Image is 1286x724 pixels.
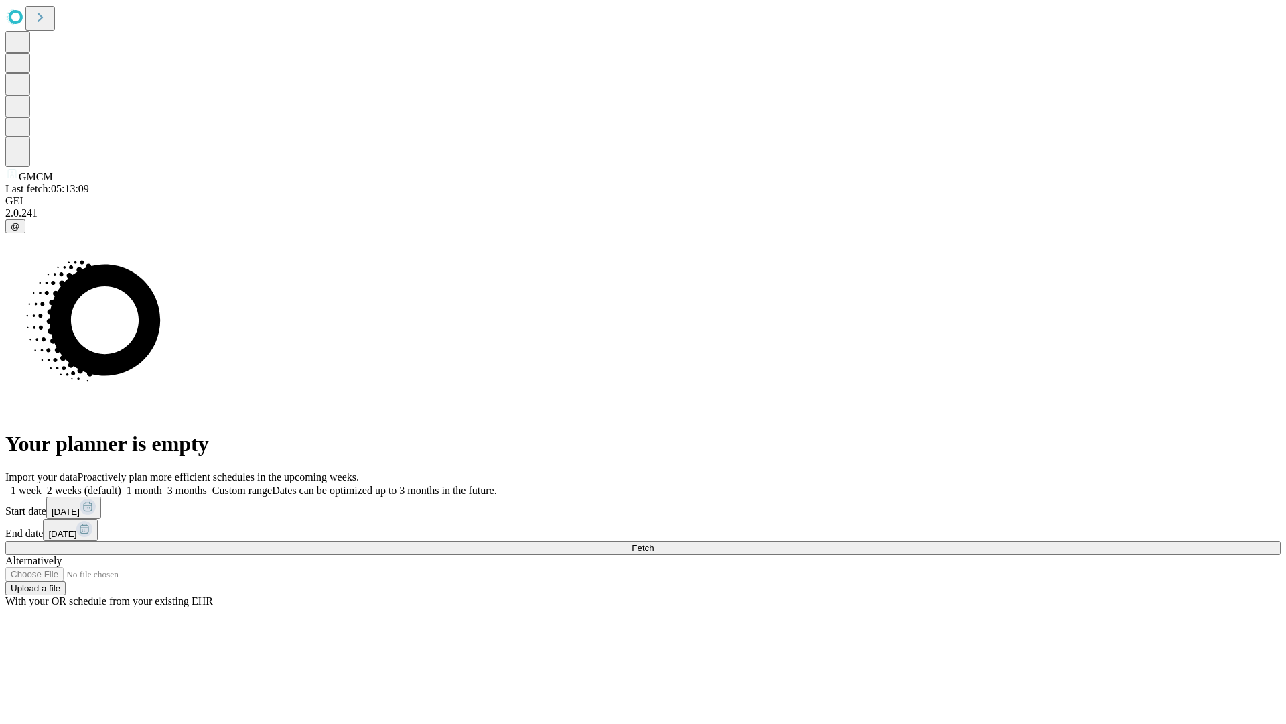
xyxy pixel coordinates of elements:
[47,485,121,496] span: 2 weeks (default)
[5,595,213,607] span: With your OR schedule from your existing EHR
[5,541,1281,555] button: Fetch
[5,219,25,233] button: @
[48,529,76,539] span: [DATE]
[11,221,20,231] span: @
[46,497,101,519] button: [DATE]
[127,485,162,496] span: 1 month
[5,581,66,595] button: Upload a file
[632,543,654,553] span: Fetch
[5,471,78,483] span: Import your data
[5,555,62,566] span: Alternatively
[272,485,496,496] span: Dates can be optimized up to 3 months in the future.
[5,519,1281,541] div: End date
[5,432,1281,457] h1: Your planner is empty
[11,485,42,496] span: 1 week
[5,497,1281,519] div: Start date
[5,207,1281,219] div: 2.0.241
[52,507,80,517] span: [DATE]
[19,171,53,182] span: GMCM
[78,471,359,483] span: Proactively plan more efficient schedules in the upcoming weeks.
[167,485,207,496] span: 3 months
[212,485,272,496] span: Custom range
[43,519,98,541] button: [DATE]
[5,195,1281,207] div: GEI
[5,183,89,194] span: Last fetch: 05:13:09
